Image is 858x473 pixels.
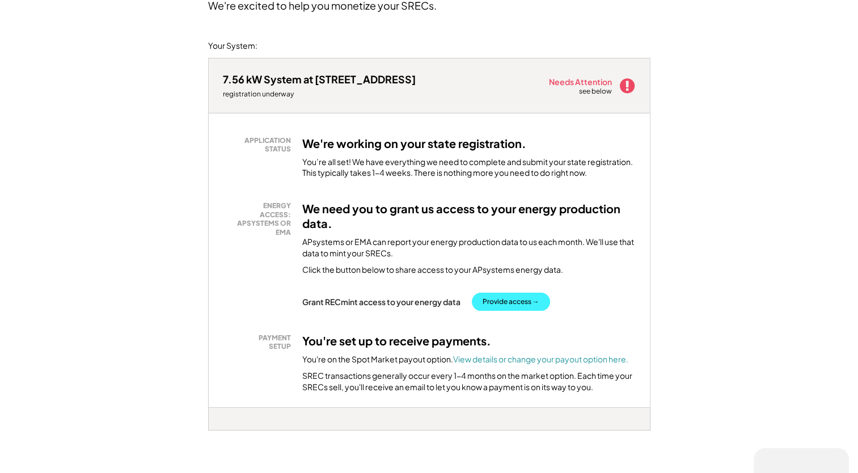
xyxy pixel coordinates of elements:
div: Your System: [208,40,257,52]
div: see below [579,87,613,96]
div: Needs Attention [549,78,613,86]
h3: We need you to grant us access to your energy production data. [302,201,636,231]
div: itccfcix - VA Distributed [208,430,245,435]
div: APsystems or EMA can report your energy production data to us each month. We'll use that data to ... [302,236,636,259]
h3: We're working on your state registration. [302,136,526,151]
h3: You're set up to receive payments. [302,333,491,348]
div: Grant RECmint access to your energy data [302,297,460,307]
a: View details or change your payout option here. [453,354,628,364]
div: APPLICATION STATUS [229,136,291,154]
div: registration underway [223,90,416,99]
div: PAYMENT SETUP [229,333,291,351]
div: 7.56 kW System at [STREET_ADDRESS] [223,73,416,86]
div: SREC transactions generally occur every 1-4 months on the market option. Each time your SRECs sel... [302,370,636,392]
div: You’re all set! We have everything we need to complete and submit your state registration. This t... [302,157,636,179]
div: ENERGY ACCESS: APSYSTEMS OR EMA [229,201,291,236]
button: Provide access → [472,293,550,311]
div: Click the button below to share access to your APsystems energy data. [302,264,563,276]
div: You're on the Spot Market payout option. [302,354,628,365]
